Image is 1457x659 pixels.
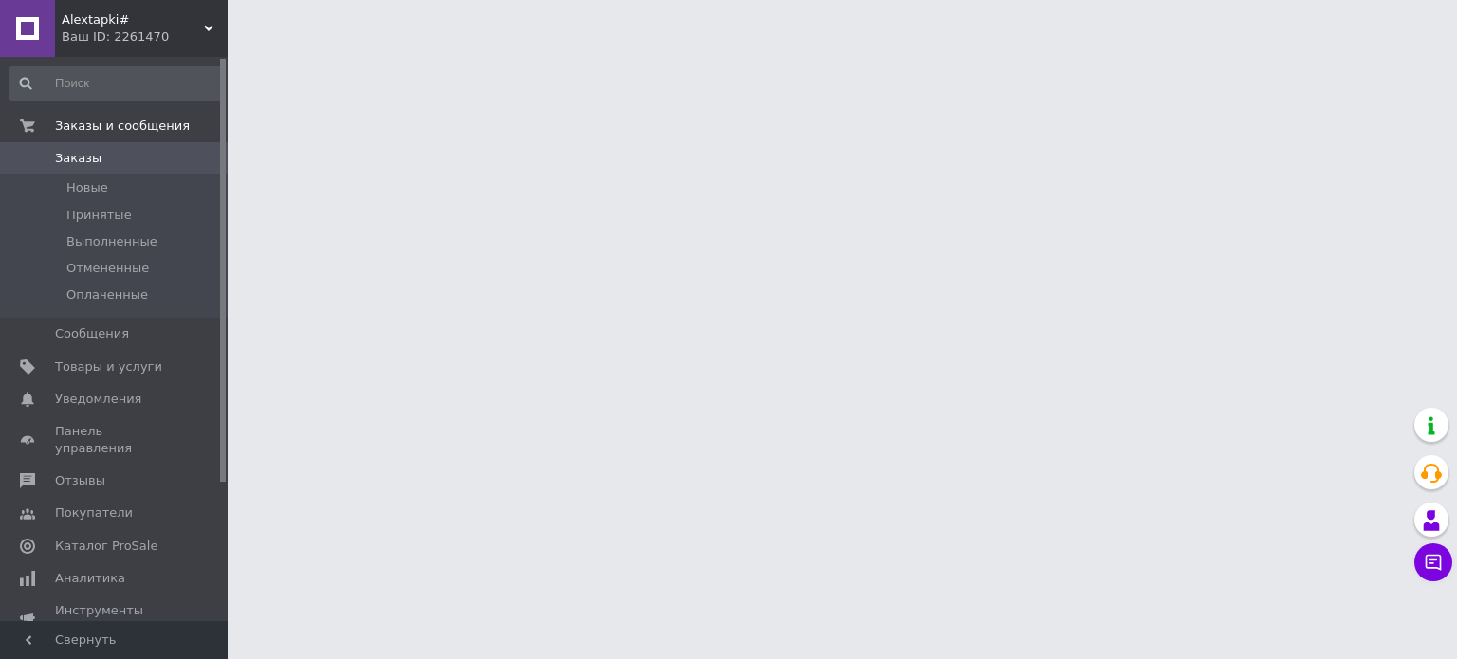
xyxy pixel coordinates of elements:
span: Оплаченные [66,286,148,303]
span: Аналитика [55,570,125,587]
span: Alextapki# [62,11,204,28]
span: Принятые [66,207,132,224]
span: Уведомления [55,391,141,408]
span: Каталог ProSale [55,538,157,555]
span: Заказы [55,150,101,167]
button: Чат с покупателем [1414,543,1452,581]
input: Поиск [9,66,224,101]
span: Новые [66,179,108,196]
span: Выполненные [66,233,157,250]
span: Сообщения [55,325,129,342]
span: Покупатели [55,504,133,522]
span: Товары и услуги [55,358,162,375]
span: Панель управления [55,423,175,457]
span: Инструменты вебмастера и SEO [55,602,175,636]
div: Ваш ID: 2261470 [62,28,228,46]
span: Отзывы [55,472,105,489]
span: Отмененные [66,260,149,277]
span: Заказы и сообщения [55,118,190,135]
